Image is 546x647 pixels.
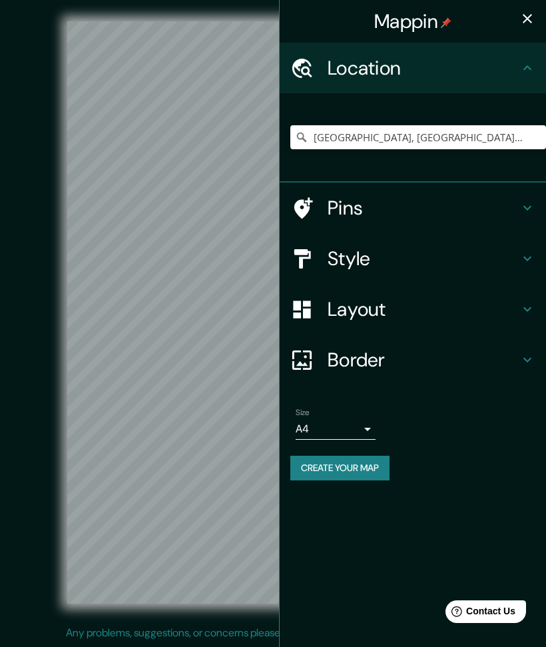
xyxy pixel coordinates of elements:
[280,233,546,284] div: Style
[328,297,519,321] h4: Layout
[296,418,376,440] div: A4
[280,183,546,233] div: Pins
[328,196,519,220] h4: Pins
[296,407,310,418] label: Size
[328,56,519,80] h4: Location
[290,456,390,480] button: Create your map
[280,284,546,334] div: Layout
[328,348,519,372] h4: Border
[328,247,519,271] h4: Style
[280,334,546,385] div: Border
[441,17,451,28] img: pin-icon.png
[290,125,546,149] input: Pick your city or area
[67,21,479,604] canvas: Map
[280,43,546,93] div: Location
[374,9,451,33] h4: Mappin
[66,625,475,641] p: Any problems, suggestions, or concerns please email .
[427,595,531,632] iframe: Help widget launcher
